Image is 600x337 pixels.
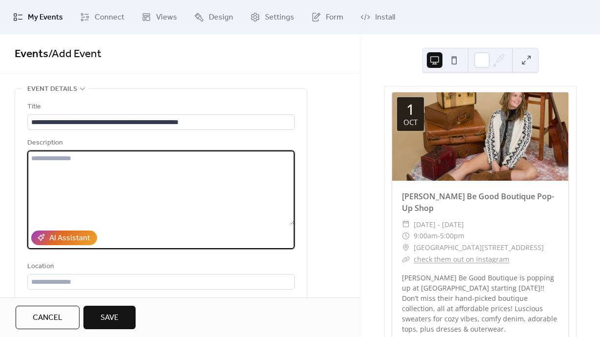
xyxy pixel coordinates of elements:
span: Event details [27,84,77,95]
button: Cancel [16,306,80,329]
a: [PERSON_NAME] Be Good Boutique Pop-Up Shop [402,191,554,213]
span: / Add Event [48,43,101,65]
div: ​ [402,253,410,265]
span: Views [156,12,177,23]
a: Design [187,4,240,30]
div: AI Assistant [49,232,90,244]
span: Form [326,12,343,23]
a: check them out on instagram [414,254,509,264]
div: ​ [402,230,410,242]
div: ​ [402,242,410,253]
a: Install [353,4,402,30]
div: Location [27,261,293,273]
div: Oct [403,119,418,126]
a: Form [304,4,351,30]
span: - [438,230,440,242]
span: Save [100,312,119,324]
span: [GEOGRAPHIC_DATA][STREET_ADDRESS] [414,242,544,253]
span: My Events [28,12,63,23]
div: Title [27,101,293,113]
span: 5:00pm [440,230,464,242]
div: 1 [406,102,415,117]
div: Description [27,137,293,149]
a: My Events [6,4,70,30]
span: [DATE] - [DATE] [414,219,464,231]
a: Settings [243,4,301,30]
button: Save [83,306,136,329]
a: Views [134,4,184,30]
div: [PERSON_NAME] Be Good Boutique is popping up at [GEOGRAPHIC_DATA] starting [DATE]!! Don’t miss th... [392,273,568,334]
a: Events [15,43,48,65]
button: AI Assistant [31,231,97,245]
span: Design [209,12,233,23]
a: Connect [73,4,132,30]
span: Cancel [33,312,62,324]
span: Install [375,12,395,23]
span: 9:00am [414,230,438,242]
span: Settings [265,12,294,23]
div: ​ [402,219,410,231]
span: Connect [95,12,124,23]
